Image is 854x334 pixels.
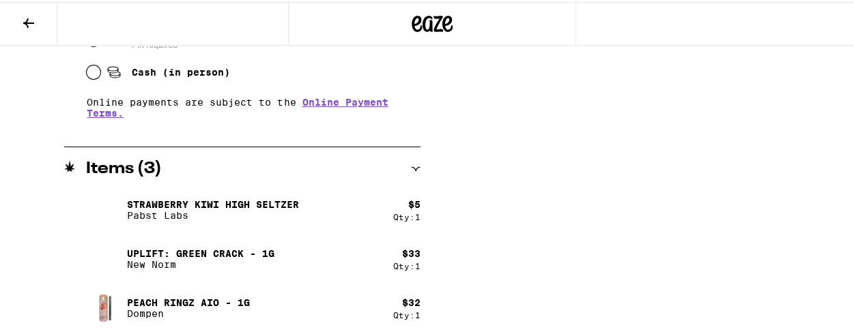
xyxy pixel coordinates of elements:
[408,197,421,208] div: $ 5
[402,295,421,306] div: $ 32
[127,306,250,317] p: Dompen
[393,309,421,318] div: Qty: 1
[393,211,421,219] div: Qty: 1
[127,208,299,219] p: Pabst Labs
[86,189,124,227] img: Strawberry Kiwi High Seltzer
[87,95,421,117] p: Online payments are subject to the
[127,197,299,208] p: Strawberry Kiwi High Seltzer
[402,246,421,257] div: $ 33
[127,257,274,268] p: New Norm
[393,260,421,269] div: Qty: 1
[86,238,124,276] img: Uplift: Green Crack - 1g
[132,65,230,76] span: Cash (in person)
[87,95,388,117] a: Online Payment Terms.
[86,287,124,325] img: Peach Ringz AIO - 1g
[8,10,98,20] span: Hi. Need any help?
[127,246,274,257] p: Uplift: Green Crack - 1g
[127,295,250,306] p: Peach Ringz AIO - 1g
[86,159,162,175] h2: Items ( 3 )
